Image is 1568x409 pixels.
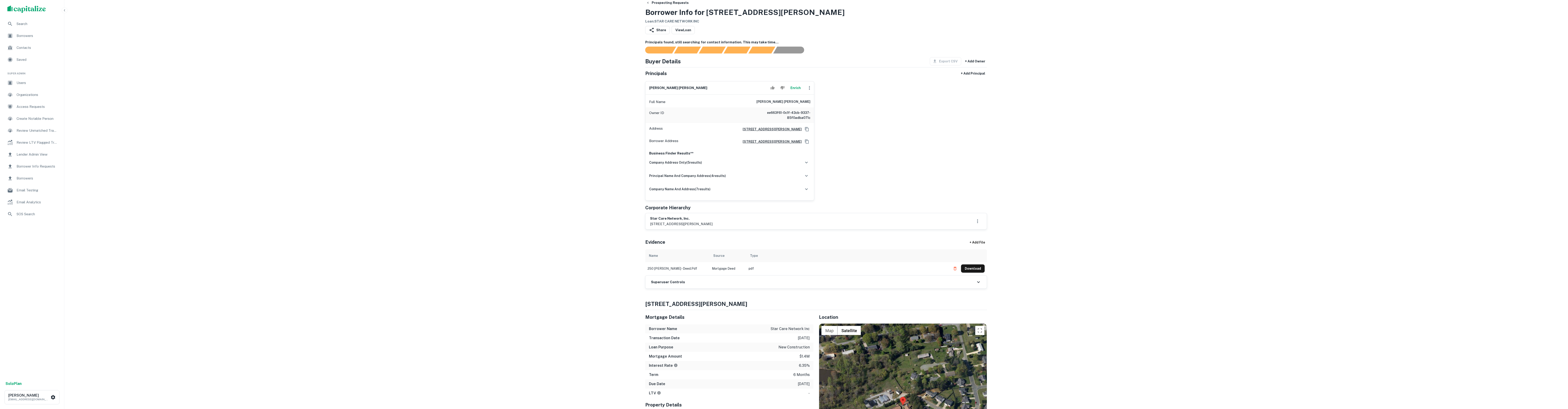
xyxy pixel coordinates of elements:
[645,26,670,34] button: Share
[17,45,58,50] span: Contacts
[748,47,775,53] div: Principals found, still searching for contact information. This may take time...
[645,204,691,211] h5: Corporate Hierarchy
[4,54,60,65] a: Saved
[645,401,813,408] h5: Property Details
[8,394,50,397] h6: [PERSON_NAME]
[4,66,60,77] li: Super Admin
[645,7,845,18] h3: Borrower Info for [STREET_ADDRESS][PERSON_NAME]
[4,197,60,208] a: Email Analytics
[746,262,949,275] td: pdf
[959,69,987,78] button: + Add Principal
[6,381,22,387] a: SoloPlan
[650,221,713,227] p: [STREET_ADDRESS][PERSON_NAME]
[4,125,60,136] a: Review Unmatched Transactions
[649,85,707,91] h6: [PERSON_NAME] [PERSON_NAME]
[649,138,678,145] p: Borrower Address
[649,335,680,341] h6: Transaction Date
[4,18,60,29] a: Search
[649,326,677,332] h6: Borrower Name
[645,300,987,308] h4: [STREET_ADDRESS][PERSON_NAME]
[649,381,665,387] h6: Due Date
[4,101,60,112] a: Access Requests
[710,249,746,262] th: Source
[746,249,949,262] th: Type
[963,57,987,65] button: + Add Owner
[17,140,58,145] span: Review LTV Flagged Transactions
[17,80,58,86] span: Users
[739,139,802,144] a: [STREET_ADDRESS][PERSON_NAME]
[6,381,22,386] strong: Solo Plan
[649,363,678,368] h6: Interest Rate
[799,354,810,359] p: $1.4m
[4,30,60,41] a: Borrowers
[961,264,985,273] button: Download
[5,390,59,404] button: [PERSON_NAME][EMAIL_ADDRESS][DOMAIN_NAME]
[798,335,810,341] p: [DATE]
[4,113,60,124] div: Create Notable Person
[649,354,682,359] h6: Mortgage Amount
[8,397,50,401] p: [EMAIL_ADDRESS][DOMAIN_NAME]
[17,188,58,193] span: Email Testing
[788,83,803,92] button: Enrich
[951,265,959,272] button: Delete file
[645,314,813,321] h5: Mortgage Details
[649,110,664,120] p: Owner ID
[17,116,58,121] span: Create Notable Person
[821,326,838,335] button: Show street map
[649,187,710,192] h6: company name and address ( 7 results)
[769,83,777,92] button: Accept
[773,47,810,53] div: AI fulfillment process complete.
[17,164,58,169] span: Borrower Info Requests
[4,42,60,53] a: Contacts
[649,126,663,133] p: Address
[4,209,60,220] div: SOS Search
[645,70,667,77] h5: Principals
[750,253,758,258] div: Type
[17,128,58,133] span: Review Unmatched Transactions
[674,363,678,367] svg: The interest rates displayed on the website are for informational purposes only and may be report...
[808,390,810,396] p: -
[4,137,60,148] a: Review LTV Flagged Transactions
[645,40,987,45] h6: Principals found, still searching for contact information. This may take time...
[672,26,695,34] a: ViewLoan
[17,57,58,62] span: Saved
[710,262,746,275] td: Mortgage Deed
[645,262,710,275] td: 250 [PERSON_NAME] - deed.pdf
[649,99,665,105] p: Full Name
[4,161,60,172] a: Borrower Info Requests
[4,149,60,160] a: Lender Admin View
[650,216,713,221] h6: star care network, inc.
[17,33,58,39] span: Borrowers
[645,239,665,246] h5: Evidence
[674,47,701,53] div: Your request is received and processing...
[17,211,58,217] span: SOS Search
[4,173,60,184] a: Borrowers
[793,372,810,378] p: 6 months
[778,345,810,350] p: new construction
[17,104,58,109] span: Access Requests
[645,249,987,275] div: scrollable content
[4,89,60,100] a: Organizations
[17,92,58,98] span: Organizations
[17,199,58,205] span: Email Analytics
[975,326,985,335] button: Toggle fullscreen view
[739,127,802,132] a: [STREET_ADDRESS][PERSON_NAME]
[645,57,681,65] h4: Buyer Details
[1545,372,1568,394] iframe: Chat Widget
[961,238,993,247] div: + Add File
[645,249,710,262] th: Name
[649,372,658,378] h6: Term
[649,160,702,165] h6: company address only ( 5 results)
[755,110,810,120] h6: ee663f61-0c1f-43cb-9337-85f0adba071c
[778,83,787,92] button: Reject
